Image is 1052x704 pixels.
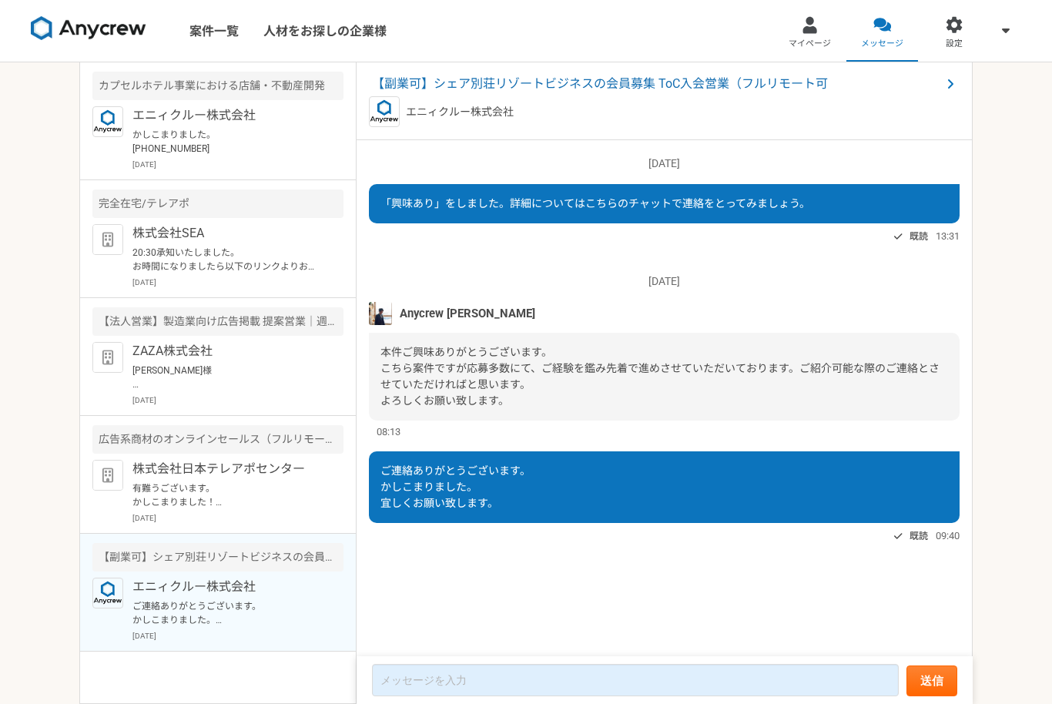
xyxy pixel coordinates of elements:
p: [DATE] [132,159,343,170]
p: 株式会社SEA [132,224,323,243]
div: 広告系商材のオンラインセールス（フルリモート）募集 [92,425,343,454]
div: カプセルホテル事業における店舗・不動産開発 [92,72,343,100]
span: 「興味あり」をしました。詳細についてはこちらのチャットで連絡をとってみましょう。 [380,197,810,210]
img: default_org_logo-42cde973f59100197ec2c8e796e4974ac8490bb5b08a0eb061ff975e4574aa76.png [92,460,123,491]
span: ご連絡ありがとうございます。 かしこまりました。 宜しくお願い致します。 [380,464,531,509]
span: 設定 [946,38,963,50]
span: マイページ [789,38,831,50]
p: 有難うございます。 かしこまりました！ はい。[DATE]交換させていただきました。 [132,481,323,509]
p: [PERSON_NAME]様 お世話になっております。 ZAZA株式会社の[PERSON_NAME]でございます。 本日は面談にて貴重なお時間をいただき、ありがとうございました。 社内で検討させ... [132,364,323,391]
p: エニィクルー株式会社 [132,106,323,125]
span: メッセージ [861,38,903,50]
div: 【法人営業】製造業向け広告掲載 提案営業｜週15h｜時給2500円~ [92,307,343,336]
img: 8DqYSo04kwAAAAASUVORK5CYII= [31,16,146,41]
div: 完全在宅/テレアポ [92,189,343,218]
span: 08:13 [377,424,400,439]
p: [DATE] [132,394,343,406]
img: logo_text_blue_01.png [92,106,123,137]
p: かしこまりました。 [PHONE_NUMBER] [132,128,323,156]
img: default_org_logo-42cde973f59100197ec2c8e796e4974ac8490bb5b08a0eb061ff975e4574aa76.png [92,224,123,255]
p: エニィクルー株式会社 [406,104,514,120]
span: 09:40 [936,528,960,543]
img: tomoya_yamashita.jpeg [369,302,392,325]
p: [DATE] [132,512,343,524]
img: default_org_logo-42cde973f59100197ec2c8e796e4974ac8490bb5b08a0eb061ff975e4574aa76.png [92,342,123,373]
p: [DATE] [369,273,960,290]
button: 送信 [906,665,957,696]
p: [DATE] [132,277,343,288]
p: 20:30承知いたしました。 お時間になりましたら以下のリンクよりお願いいたします。 [DATE] · 午後8:30～9:00 ビデオ通話のリンク: [URL][DOMAIN_NAME] [132,246,323,273]
span: 本件ご興味ありがとうございます。 こちら案件ですが応募多数にて、ご経験を鑑み先着で進めさせていただいております。ご紹介可能な際のご連絡とさせていただければと思います。 よろしくお願い致します。 [380,346,940,407]
span: 既読 [910,527,928,545]
p: エニィクルー株式会社 [132,578,323,596]
img: logo_text_blue_01.png [92,578,123,608]
p: [DATE] [132,630,343,642]
span: 13:31 [936,229,960,243]
div: 【副業可】シェア別荘リゾートビジネスの会員募集 ToC入会営業（フルリモート可 [92,543,343,572]
p: 株式会社日本テレアポセンター [132,460,323,478]
span: 【副業可】シェア別荘リゾートビジネスの会員募集 ToC入会営業（フルリモート可 [372,75,941,93]
img: logo_text_blue_01.png [369,96,400,127]
p: ご連絡ありがとうございます。 かしこまりました。 宜しくお願い致します。 [132,599,323,627]
span: 既読 [910,227,928,246]
p: [DATE] [369,156,960,172]
span: Anycrew [PERSON_NAME] [400,305,535,322]
p: ZAZA株式会社 [132,342,323,360]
